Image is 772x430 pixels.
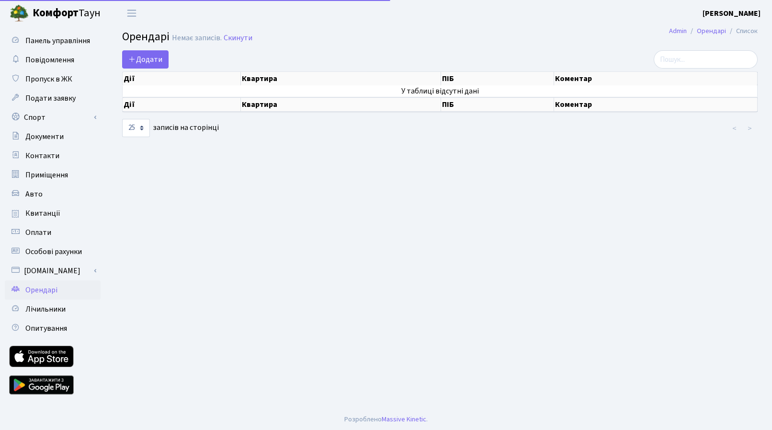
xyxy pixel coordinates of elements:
[5,319,101,338] a: Опитування
[5,70,101,89] a: Пропуск в ЖК
[25,35,90,46] span: Панель управління
[654,50,758,69] input: Пошук...
[120,5,144,21] button: Переключити навігацію
[25,189,43,199] span: Авто
[5,204,101,223] a: Квитанції
[5,165,101,185] a: Приміщення
[697,26,726,36] a: Орендарі
[5,261,101,280] a: [DOMAIN_NAME]
[25,304,66,314] span: Лічильники
[5,31,101,50] a: Панель управління
[25,93,76,104] span: Подати заявку
[123,72,241,85] th: Дії
[122,119,219,137] label: записів на сторінці
[5,108,101,127] a: Спорт
[224,34,252,43] a: Скинути
[122,50,169,69] a: Додати
[5,300,101,319] a: Лічильники
[5,146,101,165] a: Контакти
[122,28,170,45] span: Орендарі
[25,151,59,161] span: Контакти
[382,414,426,424] a: Massive Kinetic
[703,8,761,19] a: [PERSON_NAME]
[25,323,67,334] span: Опитування
[726,26,758,36] li: Список
[25,246,82,257] span: Особові рахунки
[128,54,162,65] span: Додати
[241,97,441,112] th: Квартира
[33,5,79,21] b: Комфорт
[441,97,554,112] th: ПІБ
[172,34,222,43] div: Немає записів.
[123,97,241,112] th: Дії
[10,4,29,23] img: logo.png
[123,85,758,97] td: У таблиці відсутні дані
[241,72,441,85] th: Квартира
[669,26,687,36] a: Admin
[344,414,428,425] div: Розроблено .
[25,208,60,219] span: Квитанції
[554,72,758,85] th: Коментар
[441,72,554,85] th: ПІБ
[655,21,772,41] nav: breadcrumb
[25,131,64,142] span: Документи
[554,97,758,112] th: Коментар
[5,127,101,146] a: Документи
[5,280,101,300] a: Орендарі
[5,89,101,108] a: Подати заявку
[5,242,101,261] a: Особові рахунки
[25,170,68,180] span: Приміщення
[5,185,101,204] a: Авто
[5,223,101,242] a: Оплати
[33,5,101,22] span: Таун
[25,285,57,295] span: Орендарі
[5,50,101,70] a: Повідомлення
[25,227,51,238] span: Оплати
[25,55,74,65] span: Повідомлення
[122,119,150,137] select: записів на сторінці
[25,74,72,84] span: Пропуск в ЖК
